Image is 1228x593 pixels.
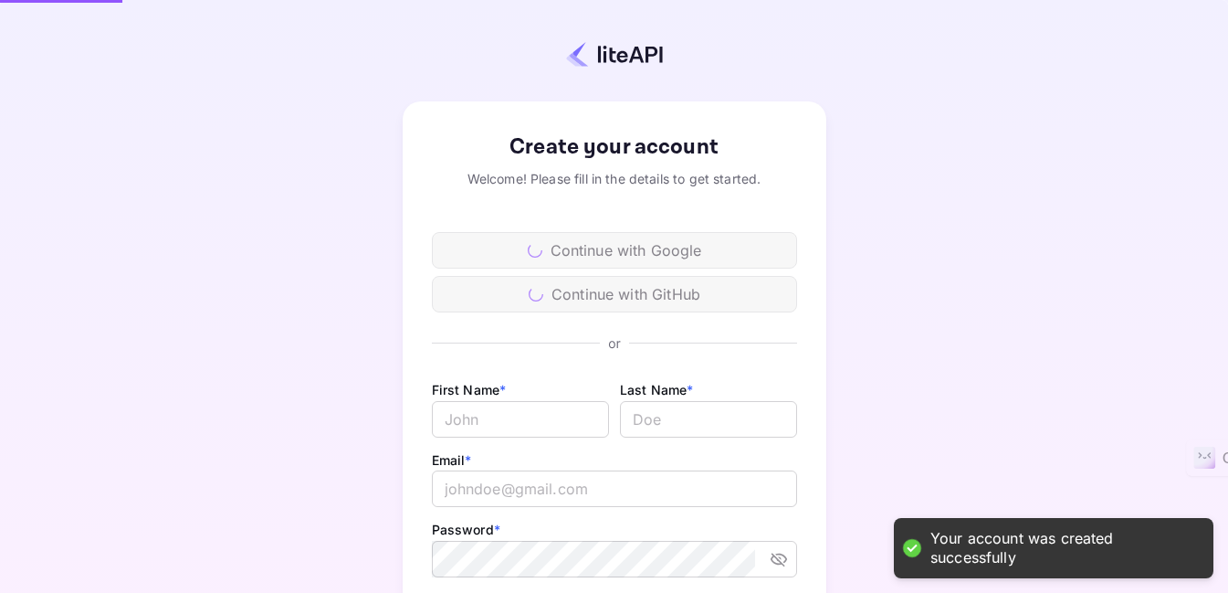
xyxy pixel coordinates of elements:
[432,232,797,269] div: Continue with Google
[620,382,694,397] label: Last Name
[566,41,663,68] img: liteapi
[620,401,797,438] input: Doe
[930,529,1195,567] div: Your account was created successfully
[432,452,472,468] label: Email
[432,471,797,507] input: johndoe@gmail.com
[432,276,797,312] div: Continue with GitHub
[432,522,500,537] label: Password
[432,169,797,188] div: Welcome! Please fill in the details to get started.
[432,131,797,164] div: Create your account
[432,382,507,397] label: First Name
[762,543,795,576] button: toggle password visibility
[432,401,609,438] input: John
